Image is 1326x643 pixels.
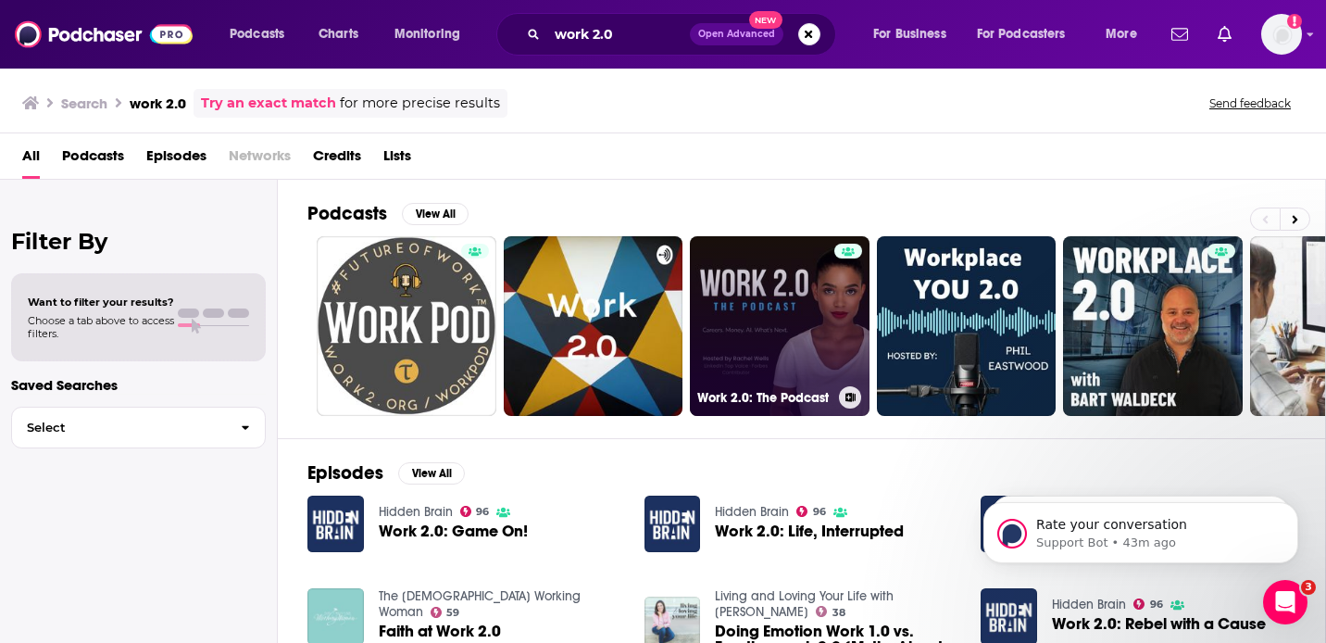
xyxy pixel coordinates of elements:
a: Lists [383,141,411,179]
a: Hidden Brain [379,504,453,520]
a: 38 [816,606,845,617]
button: Send feedback [1204,95,1296,111]
span: Logged in as jciarczynski [1261,14,1302,55]
span: Choose a tab above to access filters. [28,314,174,340]
a: Podcasts [62,141,124,179]
button: open menu [860,19,969,49]
button: open menu [1093,19,1160,49]
a: Hidden Brain [715,504,789,520]
span: More [1106,21,1137,47]
a: EpisodesView All [307,461,465,485]
svg: Add a profile image [1287,14,1302,29]
a: Work 2.0: The Podcast [690,236,869,416]
button: open menu [965,19,1093,49]
a: Faith at Work 2.0 [379,624,501,639]
button: View All [398,462,465,485]
img: Work 2.0: Life, Interrupted [644,496,701,552]
button: View All [402,203,469,225]
div: Search podcasts, credits, & more... [514,13,854,56]
span: 38 [832,609,845,617]
button: Show profile menu [1261,14,1302,55]
a: Living and Loving Your Life with Chantel Allen [715,588,894,620]
span: 96 [1150,600,1163,609]
h2: Podcasts [307,202,387,225]
iframe: Intercom notifications message [956,463,1326,593]
span: For Business [873,21,946,47]
h3: Work 2.0: The Podcast [697,390,832,406]
a: Show notifications dropdown [1210,19,1239,50]
h2: Filter By [11,228,266,255]
span: New [749,11,782,29]
a: 59 [431,607,460,618]
span: For Podcasters [977,21,1066,47]
a: Credits [313,141,361,179]
span: 59 [446,609,459,617]
span: Monitoring [394,21,460,47]
a: Hidden Brain [1052,597,1126,612]
a: Work 2.0: Life, Interrupted [715,523,904,539]
a: 96 [796,506,826,517]
button: open menu [382,19,484,49]
span: Want to filter your results? [28,296,174,309]
span: 96 [476,508,489,516]
span: Networks [229,141,291,179]
a: Charts [306,19,369,49]
span: Open Advanced [698,30,775,39]
a: Try an exact match [201,93,336,114]
button: Select [11,407,266,448]
a: PodcastsView All [307,202,469,225]
button: Open AdvancedNew [690,23,783,45]
span: for more precise results [340,93,500,114]
a: 96 [460,506,490,517]
a: 96 [1133,599,1163,610]
span: Select [12,422,226,434]
h2: Episodes [307,461,383,485]
h3: Search [61,95,107,112]
span: Podcasts [230,21,284,47]
a: Show notifications dropdown [1164,19,1195,50]
img: Podchaser - Follow, Share and Rate Podcasts [15,17,193,52]
iframe: Intercom live chat [1263,580,1307,624]
button: open menu [217,19,308,49]
a: Work 2.0: Rebel with a Cause [1052,616,1266,632]
a: Episodes [146,141,206,179]
a: The Christian Working Woman [379,588,581,620]
span: 3 [1301,580,1316,595]
input: Search podcasts, credits, & more... [547,19,690,49]
span: Charts [319,21,358,47]
img: Work 2.0: Game On! [307,496,364,552]
p: Saved Searches [11,376,266,394]
span: 96 [813,508,826,516]
a: Work 2.0: Game On! [379,523,528,539]
h3: work 2.0 [130,95,186,112]
a: All [22,141,40,179]
img: User Profile [1261,14,1302,55]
